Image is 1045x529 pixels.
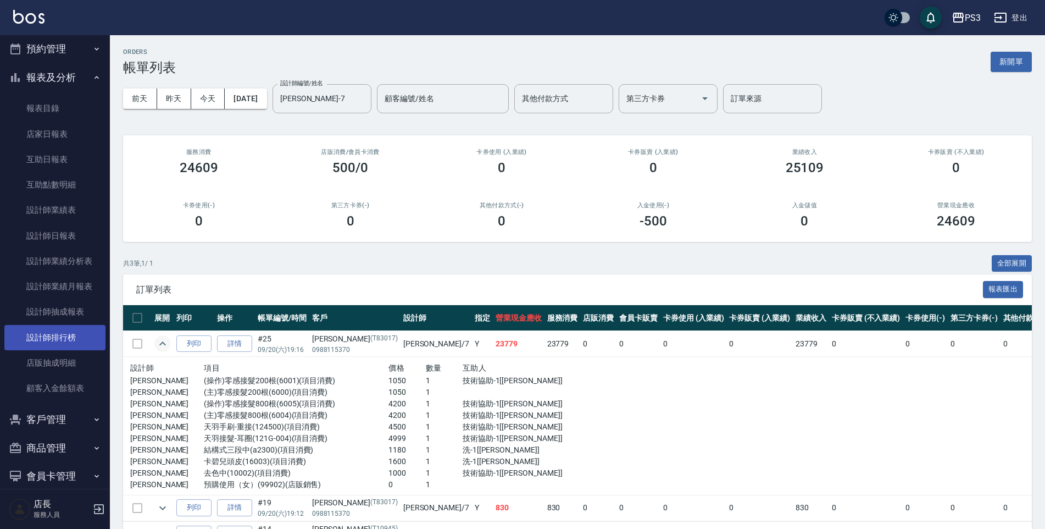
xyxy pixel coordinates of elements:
td: 0 [660,495,727,521]
h2: 入金儲值 [742,202,868,209]
td: 0 [580,331,616,357]
a: 詳情 [217,499,252,516]
a: 店販抽成明細 [4,350,105,376]
p: 0 [388,479,425,491]
td: 0 [903,495,948,521]
h3: 0 [649,160,657,175]
p: 4200 [388,410,425,421]
p: (T83017) [370,333,398,345]
p: 洗-1[[PERSON_NAME]] [463,456,574,467]
p: [PERSON_NAME] [130,444,204,456]
p: 1600 [388,456,425,467]
h3: 24609 [180,160,218,175]
button: 今天 [191,89,225,109]
button: save [920,7,942,29]
a: 新開單 [991,56,1032,67]
p: 1 [426,444,463,456]
td: [PERSON_NAME] /7 [401,331,472,357]
h2: 營業現金應收 [893,202,1019,209]
p: [PERSON_NAME] [130,387,204,398]
td: 0 [616,495,660,521]
button: 商品管理 [4,434,105,462]
span: 項目 [204,363,220,372]
h3: 0 [952,160,960,175]
h2: 第三方卡券(-) [288,202,413,209]
td: 830 [793,495,829,521]
p: 共 3 筆, 1 / 1 [123,258,153,268]
h3: 0 [498,213,505,229]
th: 卡券使用(-) [903,305,948,331]
h2: 店販消費 /會員卡消費 [288,148,413,156]
p: 服務人員 [34,510,90,520]
button: Open [696,90,714,107]
h3: 0 [347,213,354,229]
p: 1 [426,479,463,491]
th: 業績收入 [793,305,829,331]
span: 互助人 [463,363,486,372]
p: 卡碧兒頭皮(16003)(項目消費) [204,456,388,467]
p: 天羽接髮-耳圈(121G-004)(項目消費) [204,433,388,444]
td: 0 [903,331,948,357]
p: 09/20 (六) 19:16 [258,345,307,355]
th: 列印 [174,305,214,331]
td: 23779 [544,331,581,357]
p: 技術協助-1[[PERSON_NAME]] [463,375,574,387]
span: 訂單列表 [136,284,983,295]
h3: 服務消費 [136,148,262,156]
p: 4999 [388,433,425,444]
th: 指定 [472,305,493,331]
td: 830 [544,495,581,521]
a: 顧客入金餘額表 [4,376,105,401]
p: 1 [426,375,463,387]
th: 操作 [214,305,255,331]
button: expand row [154,335,171,352]
p: 1 [426,387,463,398]
h5: 店長 [34,499,90,510]
button: [DATE] [225,89,266,109]
h2: 入金使用(-) [591,202,716,209]
td: Y [472,495,493,521]
p: (主)零感接髮200根(6000)(項目消費) [204,387,388,398]
p: 1000 [388,467,425,479]
p: 去色中(10002)(項目消費) [204,467,388,479]
p: 1180 [388,444,425,456]
th: 卡券販賣 (不入業績) [829,305,903,331]
p: 0988115370 [312,345,398,355]
button: 新開單 [991,52,1032,72]
p: 1 [426,410,463,421]
p: 0988115370 [312,509,398,519]
p: 結構式三段中(a2300)(項目消費) [204,444,388,456]
a: 設計師業績表 [4,197,105,223]
label: 設計師編號/姓名 [280,79,323,87]
p: 4500 [388,421,425,433]
a: 店家日報表 [4,122,105,147]
td: 0 [829,495,903,521]
td: Y [472,331,493,357]
a: 報表目錄 [4,96,105,121]
td: 0 [616,331,660,357]
div: [PERSON_NAME] [312,333,398,345]
p: 1 [426,398,463,410]
h2: ORDERS [123,48,176,56]
th: 卡券使用 (入業績) [660,305,727,331]
td: #19 [255,495,309,521]
button: 列印 [176,335,212,352]
p: 09/20 (六) 19:12 [258,509,307,519]
p: 1 [426,456,463,467]
img: Person [9,498,31,520]
span: 價格 [388,363,404,372]
p: [PERSON_NAME] [130,375,204,387]
p: 1050 [388,387,425,398]
span: 設計師 [130,363,154,372]
p: [PERSON_NAME] [130,410,204,421]
p: 技術協助-1[[PERSON_NAME]] [463,398,574,410]
h3: 0 [801,213,808,229]
th: 客戶 [309,305,401,331]
h3: -500 [640,213,667,229]
p: [PERSON_NAME] [130,398,204,410]
button: expand row [154,500,171,516]
button: 全部展開 [992,255,1032,272]
button: 客戶管理 [4,405,105,434]
button: 前天 [123,89,157,109]
p: [PERSON_NAME] [130,433,204,444]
